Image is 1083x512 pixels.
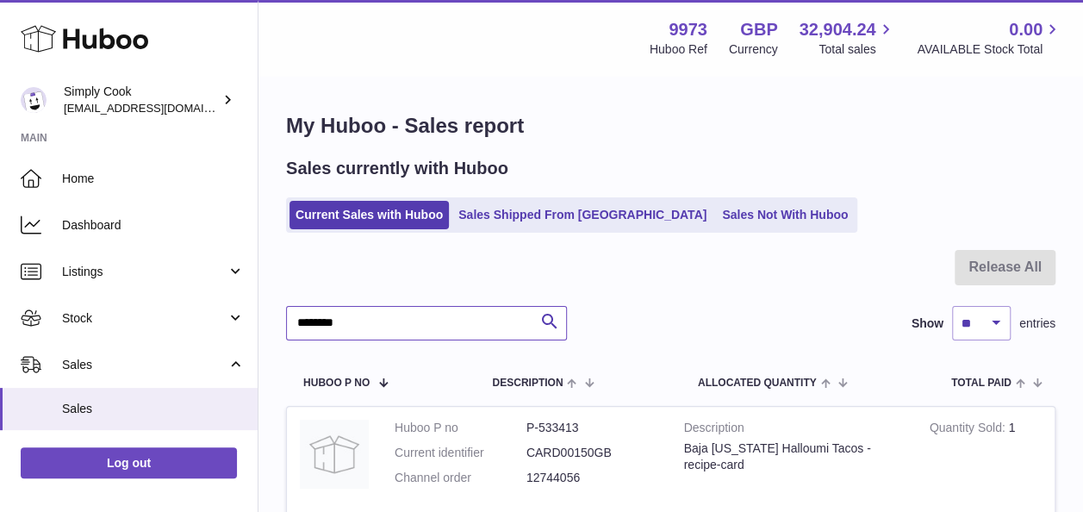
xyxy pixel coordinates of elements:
span: Home [62,171,245,187]
span: Dashboard [62,217,245,234]
div: Baja [US_STATE] Halloumi Tacos - recipe-card [684,440,904,473]
h2: Sales currently with Huboo [286,157,508,180]
span: Sales [62,401,245,417]
a: 0.00 AVAILABLE Stock Total [917,18,1062,58]
strong: Description [684,420,904,440]
a: 32,904.24 Total sales [799,18,895,58]
td: 1 [917,407,1055,508]
span: Total paid [951,378,1011,389]
span: Description [492,378,563,389]
span: Add Manual Order [62,443,245,459]
h1: My Huboo - Sales report [286,112,1055,140]
dd: P-533413 [526,420,658,436]
div: Simply Cook [64,84,219,116]
img: no-photo.jpg [300,420,369,489]
a: Log out [21,447,237,478]
div: Currency [729,41,778,58]
span: 32,904.24 [799,18,875,41]
span: entries [1019,315,1055,332]
span: ALLOCATED Quantity [698,378,817,389]
span: 0.00 [1009,18,1043,41]
dt: Current identifier [395,445,526,461]
span: Sales [62,357,227,373]
span: Huboo P no [303,378,370,389]
span: Stock [62,310,227,327]
a: Sales Shipped From [GEOGRAPHIC_DATA] [452,201,713,229]
strong: Quantity Sold [930,421,1009,439]
label: Show [912,315,943,332]
dd: CARD00150GB [526,445,658,461]
span: [EMAIL_ADDRESS][DOMAIN_NAME] [64,101,253,115]
dd: 12744056 [526,470,658,486]
a: Current Sales with Huboo [289,201,449,229]
strong: 9973 [669,18,707,41]
dt: Channel order [395,470,526,486]
strong: GBP [740,18,777,41]
span: AVAILABLE Stock Total [917,41,1062,58]
span: Listings [62,264,227,280]
span: Total sales [818,41,895,58]
img: internalAdmin-9973@internal.huboo.com [21,87,47,113]
div: Huboo Ref [650,41,707,58]
a: Sales Not With Huboo [716,201,854,229]
dt: Huboo P no [395,420,526,436]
